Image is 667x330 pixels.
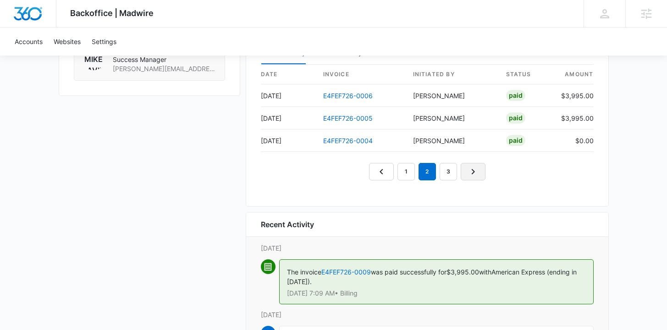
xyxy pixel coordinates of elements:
[9,28,48,56] a: Accounts
[287,268,321,276] span: The invoice
[406,107,499,129] td: [PERSON_NAME]
[406,129,499,152] td: [PERSON_NAME]
[461,163,485,180] a: Next Page
[554,84,594,107] td: $3,995.00
[323,137,373,145] a: E4FEF726-0004
[323,114,373,122] a: E4FEF726-0005
[261,219,314,230] h6: Recent Activity
[506,135,525,146] div: Paid
[261,129,316,152] td: [DATE]
[323,92,373,100] a: E4FEF726-0006
[554,129,594,152] td: $0.00
[479,268,491,276] span: with
[506,90,525,101] div: Paid
[113,64,217,73] span: [PERSON_NAME][EMAIL_ADDRESS][PERSON_NAME][DOMAIN_NAME]
[369,163,485,180] nav: Pagination
[554,65,594,84] th: amount
[86,28,122,56] a: Settings
[321,268,371,276] a: E4FEF726-0009
[397,163,415,180] a: Page 1
[261,310,594,319] p: [DATE]
[287,290,586,296] p: [DATE] 7:09 AM • Billing
[406,65,499,84] th: Initiated By
[440,163,457,180] a: Page 3
[261,243,594,253] p: [DATE]
[369,163,394,180] a: Previous Page
[82,46,105,70] img: Mike Davin
[506,112,525,123] div: Paid
[261,65,316,84] th: date
[261,107,316,129] td: [DATE]
[317,50,384,56] div: Scheduled Payments
[371,268,447,276] span: was paid successfully for
[499,65,554,84] th: status
[406,84,499,107] td: [PERSON_NAME]
[419,163,436,180] em: 2
[70,8,154,18] span: Backoffice | Madwire
[48,28,86,56] a: Websites
[113,55,217,64] span: Success Manager
[554,107,594,129] td: $3,995.00
[316,65,406,84] th: invoice
[447,268,479,276] span: $3,995.00
[261,84,316,107] td: [DATE]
